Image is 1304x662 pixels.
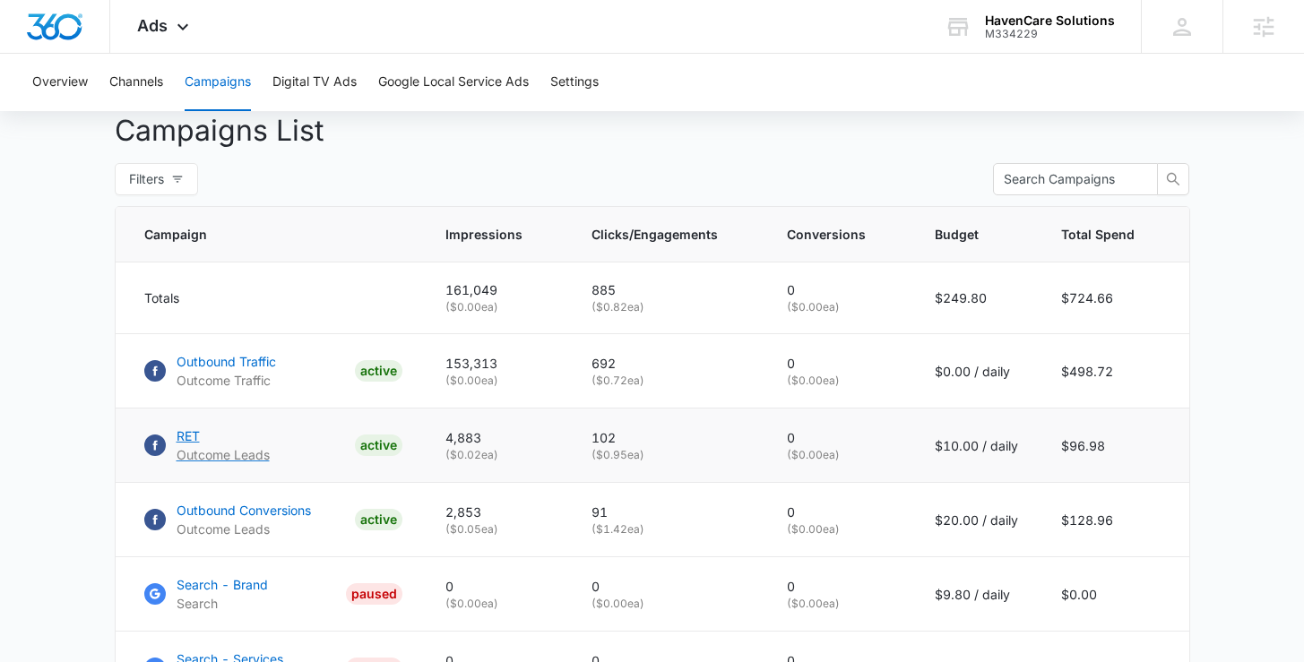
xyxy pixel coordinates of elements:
span: search [1158,172,1188,186]
img: logo_orange.svg [29,29,43,43]
div: Domain Overview [68,106,160,117]
p: 692 [592,354,744,373]
p: Outbound Traffic [177,352,276,371]
img: Google Ads [144,583,166,605]
p: Outbound Conversions [177,501,311,520]
p: 161,049 [445,280,548,299]
p: 0 [787,428,892,447]
button: Filters [115,163,198,195]
input: Search Campaigns [1004,169,1133,189]
img: tab_domain_overview_orange.svg [48,104,63,118]
p: ( $0.82 ea) [592,299,744,315]
p: ( $0.00 ea) [592,596,744,612]
div: ACTIVE [355,434,402,456]
td: $96.98 [1040,408,1189,483]
p: ( $0.00 ea) [445,373,548,389]
div: Totals [144,288,402,307]
a: FacebookOutbound TrafficOutcome TrafficACTIVE [144,352,402,390]
button: search [1157,163,1189,195]
button: Campaigns [185,54,251,111]
p: $249.80 [935,288,1018,307]
p: ( $0.95 ea) [592,447,744,463]
p: Campaigns List [115,109,1190,152]
p: ( $1.42 ea) [592,521,744,537]
button: Channels [109,54,163,111]
img: Facebook [144,434,166,456]
p: $0.00 / daily [935,362,1018,381]
a: Google AdsSearch - BrandSearchPAUSED [144,575,402,613]
a: FacebookRETOutcome LeadsACTIVE [144,426,402,464]
div: PAUSED [346,583,402,605]
p: 153,313 [445,354,548,373]
p: ( $0.00 ea) [787,299,892,315]
span: Ads [137,16,168,35]
img: tab_keywords_by_traffic_grey.svg [178,104,193,118]
p: ( $0.00 ea) [787,373,892,389]
p: 0 [445,577,548,596]
div: account id [985,28,1115,40]
p: 91 [592,503,744,521]
p: 0 [787,503,892,521]
p: ( $0.02 ea) [445,447,548,463]
span: Campaign [144,225,376,244]
span: Clicks/Engagements [592,225,718,244]
p: ( $0.72 ea) [592,373,744,389]
td: $724.66 [1040,262,1189,334]
span: Filters [129,169,164,189]
p: Search [177,594,268,613]
p: 0 [787,280,892,299]
p: 885 [592,280,744,299]
p: 4,883 [445,428,548,447]
div: v 4.0.25 [50,29,88,43]
p: 0 [592,577,744,596]
div: account name [985,13,1115,28]
span: Budget [935,225,992,244]
p: Outcome Leads [177,520,311,538]
p: ( $0.00 ea) [787,596,892,612]
div: Keywords by Traffic [198,106,302,117]
p: ( $0.00 ea) [787,521,892,537]
div: ACTIVE [355,360,402,382]
td: $0.00 [1040,557,1189,632]
img: Facebook [144,360,166,382]
img: website_grey.svg [29,47,43,61]
p: ( $0.00 ea) [445,299,548,315]
p: 2,853 [445,503,548,521]
div: Domain: [DOMAIN_NAME] [47,47,197,61]
img: Facebook [144,509,166,530]
button: Overview [32,54,88,111]
button: Settings [550,54,599,111]
span: Total Spend [1061,225,1135,244]
p: 0 [787,577,892,596]
p: 0 [787,354,892,373]
p: 102 [592,428,744,447]
p: ( $0.05 ea) [445,521,548,537]
p: ( $0.00 ea) [787,447,892,463]
p: RET [177,426,270,445]
p: $9.80 / daily [935,585,1018,604]
button: Digital TV Ads [272,54,357,111]
td: $128.96 [1040,483,1189,557]
div: ACTIVE [355,509,402,530]
p: Outcome Traffic [177,371,276,390]
td: $498.72 [1040,334,1189,408]
a: FacebookOutbound ConversionsOutcome LeadsACTIVE [144,501,402,538]
p: Search - Brand [177,575,268,594]
span: Impressions [445,225,522,244]
p: Outcome Leads [177,445,270,464]
p: ( $0.00 ea) [445,596,548,612]
p: $20.00 / daily [935,511,1018,529]
span: Conversions [787,225,866,244]
p: $10.00 / daily [935,436,1018,455]
button: Google Local Service Ads [378,54,529,111]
